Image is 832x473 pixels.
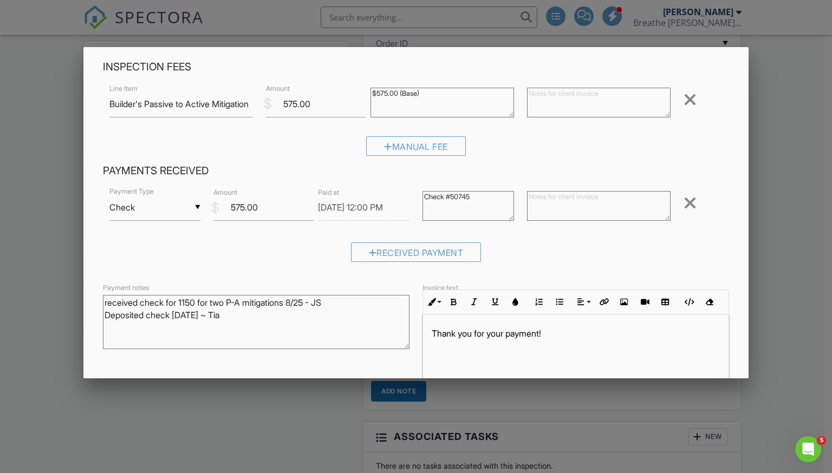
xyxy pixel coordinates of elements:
[366,144,466,155] a: Manual Fee
[817,436,826,445] span: 5
[614,292,634,312] button: Insert Image (Ctrl+P)
[109,84,138,94] label: Line Item
[423,292,444,312] button: Inline Style
[655,292,675,312] button: Insert Table
[678,292,699,312] button: Code View
[549,292,570,312] button: Unordered List
[485,292,505,312] button: Underline (Ctrl+U)
[573,292,593,312] button: Align
[103,283,149,293] label: Payment notes
[699,292,719,312] button: Clear Formatting
[213,188,237,198] label: Amount
[505,292,526,312] button: Colors
[422,191,514,221] textarea: Check #50745
[444,292,464,312] button: Bold (Ctrl+B)
[795,436,821,462] iframe: Intercom live chat
[634,292,655,312] button: Insert Video
[529,292,549,312] button: Ordered List
[366,136,466,156] div: Manual Fee
[264,95,272,113] div: $
[351,242,482,262] div: Received Payment
[103,60,730,74] h4: Inspection Fees
[103,164,730,178] h4: Payments Received
[370,88,514,117] textarea: $575.00 (Base)
[422,283,458,293] label: Invoice text
[318,188,339,198] label: Paid at
[266,84,290,94] label: Amount
[351,250,482,261] a: Received Payment
[593,292,614,312] button: Insert Link (Ctrl+K)
[109,187,154,196] label: Payment Type
[211,199,219,217] div: $
[103,295,409,349] textarea: received check for 1150 for two P-A mitigations 8/25 - JS
[432,327,720,339] p: Thank you for your payment!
